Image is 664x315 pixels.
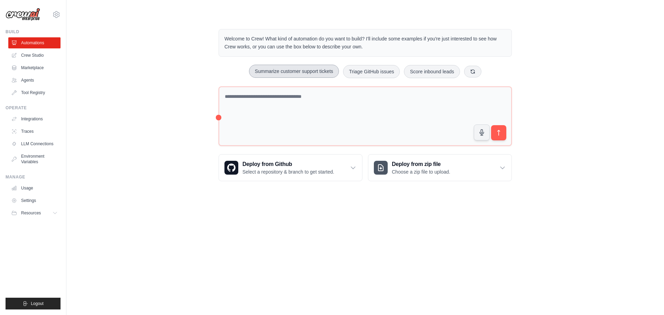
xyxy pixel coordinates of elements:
a: Marketplace [8,62,61,73]
a: Automations [8,37,61,48]
span: Logout [31,301,44,306]
a: Usage [8,183,61,194]
a: Traces [8,126,61,137]
button: Resources [8,207,61,219]
a: Settings [8,195,61,206]
a: LLM Connections [8,138,61,149]
h3: Deploy from Github [242,160,334,168]
p: Select a repository & branch to get started. [242,168,334,175]
h3: Deploy from zip file [392,160,450,168]
a: Tool Registry [8,87,61,98]
a: Integrations [8,113,61,124]
button: Score inbound leads [404,65,460,78]
a: Crew Studio [8,50,61,61]
a: Environment Variables [8,151,61,167]
a: Agents [8,75,61,86]
div: Build [6,29,61,35]
span: Resources [21,210,41,216]
img: Logo [6,8,40,21]
div: Operate [6,105,61,111]
p: Choose a zip file to upload. [392,168,450,175]
button: Logout [6,298,61,309]
div: Manage [6,174,61,180]
p: Welcome to Crew! What kind of automation do you want to build? I'll include some examples if you'... [224,35,506,51]
button: Summarize customer support tickets [249,65,339,78]
button: Triage GitHub issues [343,65,400,78]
